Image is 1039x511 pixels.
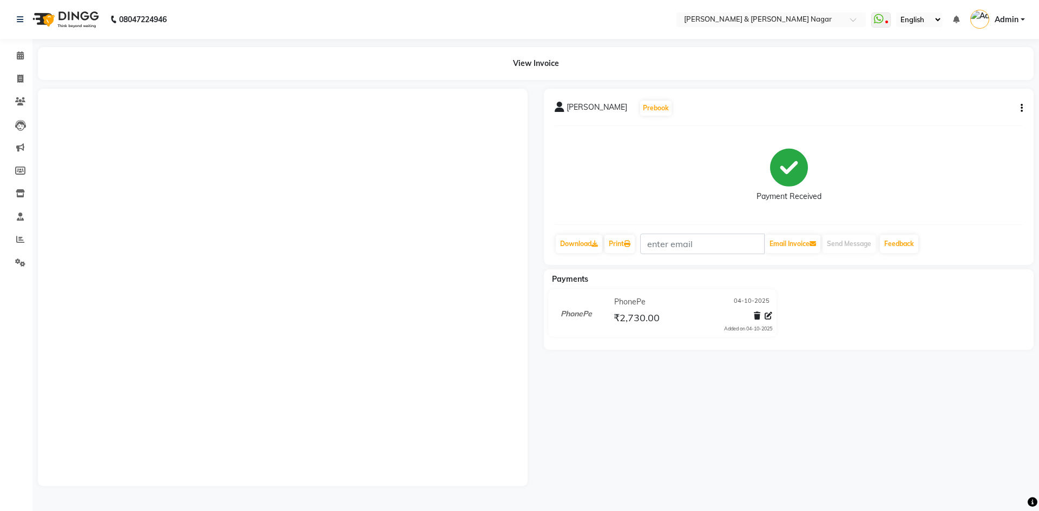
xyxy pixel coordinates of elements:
[757,191,821,202] div: Payment Received
[604,235,635,253] a: Print
[28,4,102,35] img: logo
[614,296,646,308] span: PhonePe
[995,14,1018,25] span: Admin
[734,296,770,308] span: 04-10-2025
[640,234,765,254] input: enter email
[556,235,602,253] a: Download
[970,10,989,29] img: Admin
[880,235,918,253] a: Feedback
[765,235,820,253] button: Email Invoice
[640,101,672,116] button: Prebook
[724,325,772,333] div: Added on 04-10-2025
[552,274,588,284] span: Payments
[38,47,1034,80] div: View Invoice
[119,4,167,35] b: 08047224946
[567,102,627,117] span: [PERSON_NAME]
[614,311,660,327] span: ₹2,730.00
[823,235,876,253] button: Send Message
